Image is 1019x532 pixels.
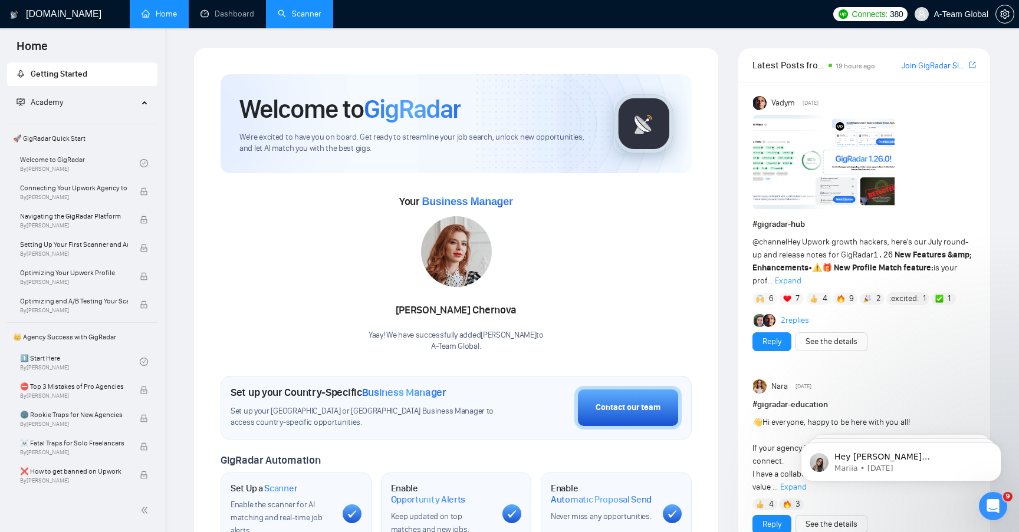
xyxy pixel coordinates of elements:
[551,483,653,505] h1: Enable
[7,62,157,86] li: Getting Started
[200,9,254,19] a: dashboardDashboard
[836,62,875,70] span: 19 hours ago
[20,250,128,257] span: By [PERSON_NAME]
[140,442,148,451] span: lock
[771,97,795,110] span: Vadym
[752,332,791,351] button: Reply
[783,500,791,508] img: 🔥
[839,9,848,19] img: upwork-logo.png
[239,132,595,154] span: We're excited to have you on board. Get ready to streamline your job search, unlock new opportuni...
[753,379,767,394] img: Nara
[264,483,297,494] span: Scanner
[752,417,963,492] span: Hi everyone, happy to be here with you all! If your agency has a website with an active blog, I’d...
[20,267,128,279] span: Optimizing Your Upwork Profile
[20,449,128,456] span: By [PERSON_NAME]
[614,94,673,153] img: gigradar-logo.png
[140,159,148,167] span: check-circle
[140,358,148,366] span: check-circle
[8,127,156,150] span: 🚀 GigRadar Quick Start
[995,5,1014,24] button: setting
[20,279,128,286] span: By [PERSON_NAME]
[20,194,128,201] span: By [PERSON_NAME]
[752,58,825,72] span: Latest Posts from the GigRadar Community
[762,335,781,348] a: Reply
[278,9,321,19] a: searchScanner
[31,69,87,79] span: Getting Started
[17,98,25,106] span: fund-projection-screen
[142,9,177,19] a: homeHome
[752,417,762,427] span: 👋
[369,300,544,320] div: [PERSON_NAME] Chernova
[369,341,544,352] p: A-Team Global .
[239,93,461,125] h1: Welcome to
[20,392,128,399] span: By [PERSON_NAME]
[20,381,128,392] span: ⛔ Top 3 Mistakes of Pro Agencies
[979,492,1007,520] iframe: Intercom live chat
[803,98,819,108] span: [DATE]
[769,498,774,510] span: 4
[876,293,881,305] span: 2
[20,421,128,428] span: By [PERSON_NAME]
[20,437,128,449] span: ☠️ Fatal Traps for Solo Freelancers
[31,97,63,107] span: Academy
[756,295,764,303] img: 🙌
[806,335,857,348] a: See the details
[969,60,976,71] a: export
[20,239,128,250] span: Setting Up Your First Scanner and Auto-Bidder
[391,494,466,505] span: Opportunity Alerts
[812,263,822,273] span: ⚠️
[551,511,651,521] span: Never miss any opportunities.
[775,276,801,286] span: Expand
[752,237,787,247] span: @channel
[20,295,128,307] span: Optimizing and A/B Testing Your Scanner for Better Results
[783,418,1019,500] iframe: Intercom notifications message
[391,483,494,505] h1: Enable
[140,244,148,252] span: lock
[140,414,148,422] span: lock
[834,263,933,273] strong: New Profile Match feature:
[231,483,297,494] h1: Set Up a
[10,5,18,24] img: logo
[399,195,513,208] span: Your
[140,272,148,280] span: lock
[948,293,951,305] span: 1
[140,300,148,309] span: lock
[752,218,976,231] h1: # gigradar-hub
[140,187,148,196] span: lock
[935,295,944,303] img: ✅
[771,380,788,393] span: Nara
[783,295,791,303] img: ❤️
[769,293,774,305] span: 6
[20,182,128,194] span: Connecting Your Upwork Agency to GigRadar
[754,314,767,327] img: Alex B
[796,332,867,351] button: See the details
[902,60,967,72] a: Join GigRadar Slack Community
[923,293,926,305] span: 1
[780,482,807,492] span: Expand
[231,406,501,428] span: Set up your [GEOGRAPHIC_DATA] or [GEOGRAPHIC_DATA] Business Manager to access country-specific op...
[8,325,156,349] span: 👑 Agency Success with GigRadar
[796,381,811,392] span: [DATE]
[1003,492,1013,501] span: 9
[889,292,919,305] span: :excited:
[873,250,893,260] code: 1.26
[890,8,903,21] span: 380
[140,471,148,479] span: lock
[596,401,660,414] div: Contact our team
[852,8,887,21] span: Connects:
[781,315,809,326] a: 2replies
[849,293,854,305] span: 9
[17,97,63,107] span: Academy
[231,386,446,399] h1: Set up your Country-Specific
[140,504,152,516] span: double-left
[969,60,976,70] span: export
[753,115,895,209] img: F09AC4U7ATU-image.png
[20,210,128,222] span: Navigating the GigRadar Platform
[20,465,128,477] span: ❌ How to get banned on Upwork
[752,237,972,286] span: Hey Upwork growth hackers, here's our July round-up and release notes for GigRadar • is your prof...
[756,500,764,508] img: 👍
[863,295,872,303] img: 🎉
